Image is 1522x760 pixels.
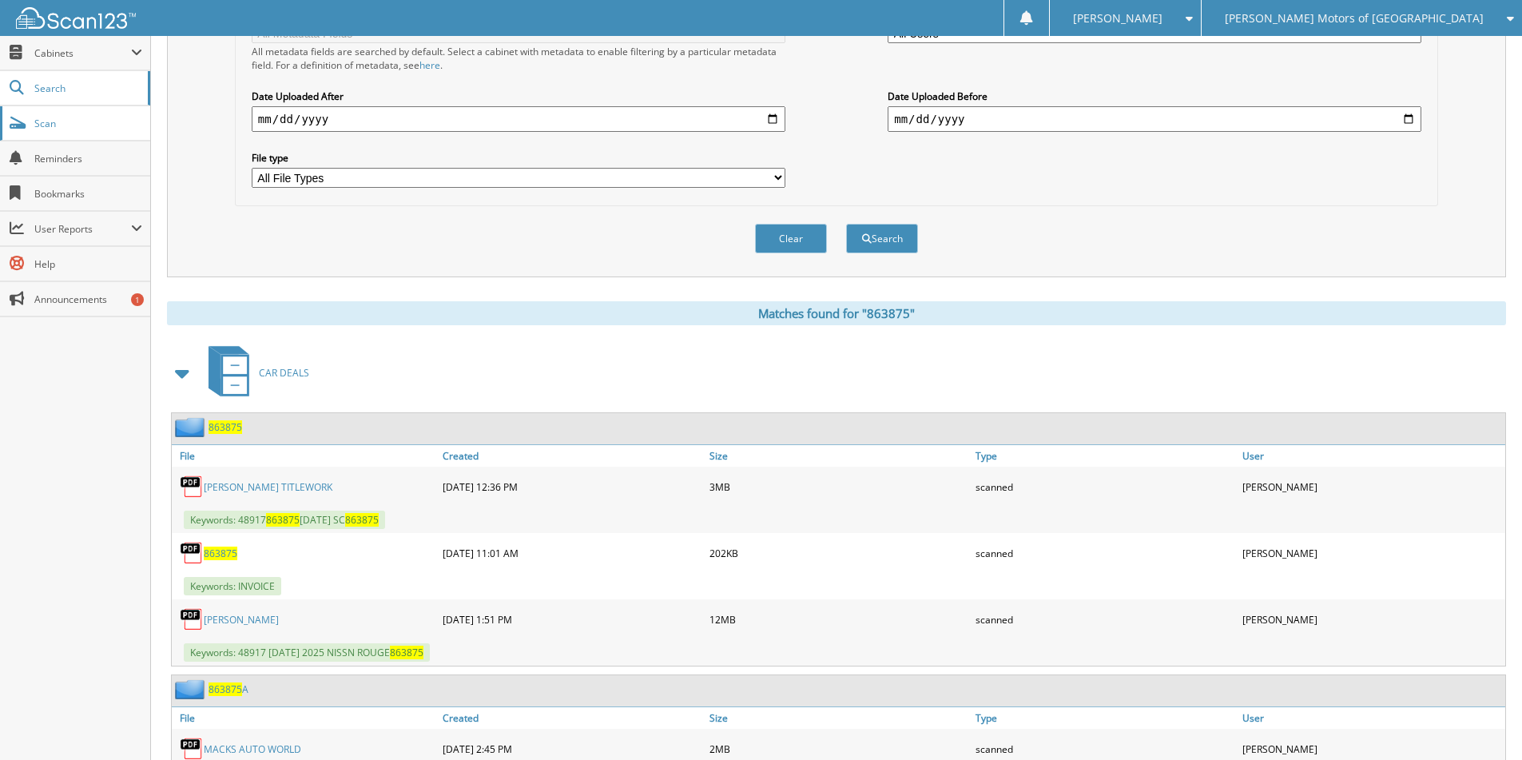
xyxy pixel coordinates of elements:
[34,187,142,201] span: Bookmarks
[252,151,785,165] label: File type
[345,513,379,527] span: 863875
[252,45,785,72] div: All metadata fields are searched by default. Select a cabinet with metadata to enable filtering b...
[705,537,972,569] div: 202KB
[705,445,972,467] a: Size
[204,742,301,756] a: MACKS AUTO WORLD
[34,82,140,95] span: Search
[34,222,131,236] span: User Reports
[755,224,827,253] button: Clear
[175,679,209,699] img: folder2.png
[419,58,440,72] a: here
[34,257,142,271] span: Help
[439,707,705,729] a: Created
[204,547,237,560] a: 863875
[972,471,1238,503] div: scanned
[209,682,242,696] span: 863875
[390,646,423,659] span: 863875
[252,106,785,132] input: start
[439,537,705,569] div: [DATE] 11:01 AM
[131,293,144,306] div: 1
[705,707,972,729] a: Size
[846,224,918,253] button: Search
[34,117,142,130] span: Scan
[204,480,332,494] a: [PERSON_NAME] TITLEWORK
[259,366,309,380] span: CAR DEALS
[972,445,1238,467] a: Type
[34,152,142,165] span: Reminders
[184,511,385,529] span: Keywords: 48917 [DATE] SC
[1238,707,1505,729] a: User
[34,292,142,306] span: Announcements
[972,537,1238,569] div: scanned
[204,613,279,627] a: [PERSON_NAME]
[1238,537,1505,569] div: [PERSON_NAME]
[167,301,1506,325] div: Matches found for "863875"
[172,707,439,729] a: File
[16,7,136,29] img: scan123-logo-white.svg
[1225,14,1484,23] span: [PERSON_NAME] Motors of [GEOGRAPHIC_DATA]
[34,46,131,60] span: Cabinets
[705,603,972,635] div: 12MB
[180,475,204,499] img: PDF.png
[439,603,705,635] div: [DATE] 1:51 PM
[888,90,1421,103] label: Date Uploaded Before
[172,445,439,467] a: File
[1238,471,1505,503] div: [PERSON_NAME]
[252,90,785,103] label: Date Uploaded After
[180,541,204,565] img: PDF.png
[439,471,705,503] div: [DATE] 12:36 PM
[972,707,1238,729] a: Type
[705,471,972,503] div: 3MB
[175,417,209,437] img: folder2.png
[439,445,705,467] a: Created
[180,607,204,631] img: PDF.png
[209,682,248,696] a: 863875A
[209,420,242,434] a: 863875
[266,513,300,527] span: 863875
[199,341,309,404] a: CAR DEALS
[1073,14,1162,23] span: [PERSON_NAME]
[972,603,1238,635] div: scanned
[184,643,430,662] span: Keywords: 48917 [DATE] 2025 NISSN ROUGE
[1238,603,1505,635] div: [PERSON_NAME]
[1238,445,1505,467] a: User
[184,577,281,595] span: Keywords: INVOICE
[888,106,1421,132] input: end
